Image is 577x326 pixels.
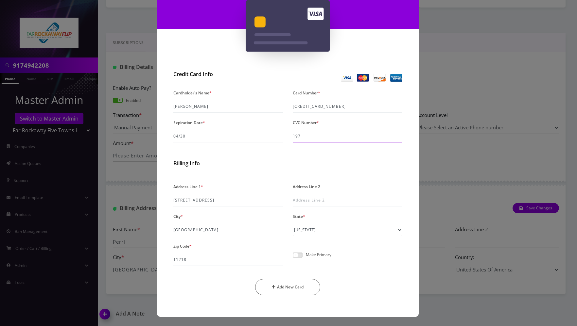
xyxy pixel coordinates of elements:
[173,241,192,251] label: Zip Code
[293,182,320,191] label: Address Line 2
[173,118,205,127] label: Expiration Date
[173,130,283,142] input: MM/YY
[173,88,212,98] label: Cardholder's Name
[293,118,319,127] label: CVC Number
[173,160,402,167] h2: Billing Info
[293,130,402,142] input: CVV
[306,253,331,257] p: Make Primary
[173,224,283,236] input: City
[293,100,402,113] input: Please Enter Card New Number
[173,71,283,77] h2: Credit Card Info
[341,74,402,82] img: Credit Card Info
[293,212,305,221] label: State
[293,88,320,98] label: Card Number
[173,100,283,113] input: Please Enter Cardholder’s Name
[246,0,330,52] img: Add A New Card
[173,212,183,221] label: City
[173,194,283,206] input: Address Line 1
[173,182,203,191] label: Address Line 1
[293,194,402,206] input: Address Line 2
[255,279,320,295] button: Add New Card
